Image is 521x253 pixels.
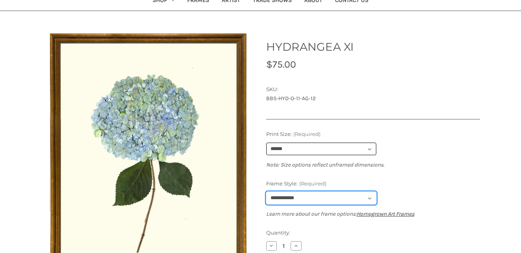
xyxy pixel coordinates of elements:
[266,210,480,218] p: Learn more about our frame options:
[266,94,480,103] dd: BBS-HYD-O-11-AG-12
[266,180,480,188] label: Frame Style:
[266,38,480,55] h1: HYDRANGEA XI
[266,59,296,70] span: $75.00
[266,161,480,169] p: Note: Size options reflect unframed dimensions.
[293,131,320,137] small: (Required)
[266,229,480,237] label: Quantity:
[266,130,480,138] label: Print Size:
[357,211,414,217] a: Homegrown Art Frames
[299,180,326,187] small: (Required)
[266,86,478,93] dt: SKU:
